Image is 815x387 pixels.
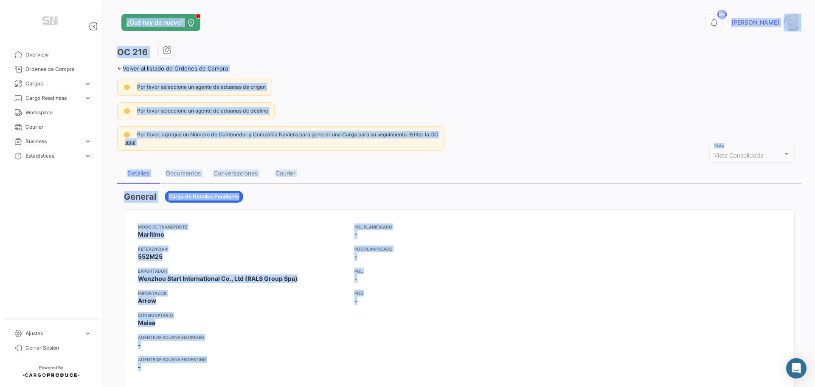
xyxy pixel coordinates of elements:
[25,80,81,88] span: Cargas
[354,252,357,261] span: -
[138,297,156,305] span: Arrow
[7,120,95,134] a: Courier
[25,138,81,145] span: Business
[166,169,201,177] div: Documentos
[126,18,183,27] span: ¿Qué hay de nuevo?
[354,274,357,283] span: -
[138,268,348,274] app-card-info-title: Exportador
[117,46,148,58] h3: OC 216
[25,330,81,337] span: Ajustes
[137,107,268,114] span: Por favor seleccione un agente de aduanas de destino
[138,319,155,327] span: Maisa
[124,139,137,145] a: aquí
[354,297,357,305] span: -
[354,268,564,274] app-card-info-title: POL
[84,138,92,145] span: expand_more
[731,18,779,27] span: [PERSON_NAME]
[84,152,92,160] span: expand_more
[138,246,348,252] app-card-info-title: Referencia #
[786,358,807,379] div: Abrir Intercom Messenger
[354,290,564,297] app-card-info-title: POD
[124,191,156,203] h3: General
[25,94,81,102] span: Cargo Readiness
[138,274,298,283] span: Wenzhou Start International Co., Ltd (RALS Group Spa)
[138,341,141,349] span: -
[7,105,95,120] a: Workspace
[117,65,228,72] a: Volver al listado de Órdenes de Compra
[138,230,164,239] span: Marítimo
[354,223,564,230] app-card-info-title: POL Planificado
[138,363,141,371] span: -
[138,252,163,261] span: 552M25
[138,334,348,341] app-card-info-title: Agente de Aduana en Origen
[25,51,92,59] span: Overview
[84,94,92,102] span: expand_more
[138,312,348,319] app-card-info-title: Consignatario
[138,356,348,363] app-card-info-title: Agente de Aduana en Destino
[30,10,72,34] img: Manufactura+Logo.png
[127,169,149,177] div: Detalles
[275,169,295,177] div: Courier
[25,123,92,131] span: Courier
[25,344,92,352] span: Cerrar Sesión
[25,152,81,160] span: Estadísticas
[84,80,92,88] span: expand_more
[84,330,92,337] span: expand_more
[25,65,92,73] span: Órdenes de Compra
[784,14,801,31] img: Captura.PNG
[137,84,266,90] span: Por favor seleccione un agente de aduanas de origen
[121,14,200,31] button: ¿Qué hay de nuevo?
[714,152,764,159] span: Vista Consolidada
[214,169,258,177] div: Conversaciones
[138,290,348,297] app-card-info-title: Importador
[354,230,357,239] span: -
[25,109,92,116] span: Workspace
[7,48,95,62] a: Overview
[354,246,564,252] app-card-info-title: POD Planificado
[138,223,348,230] app-card-info-title: Modo de Transporte
[7,62,95,76] a: Órdenes de Compra
[137,131,438,138] span: Por favor, agregue un Número de Contenedor y Compañía Naviera para generar una Carga para su segu...
[169,193,239,201] span: Carga de Detalles Pendiente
